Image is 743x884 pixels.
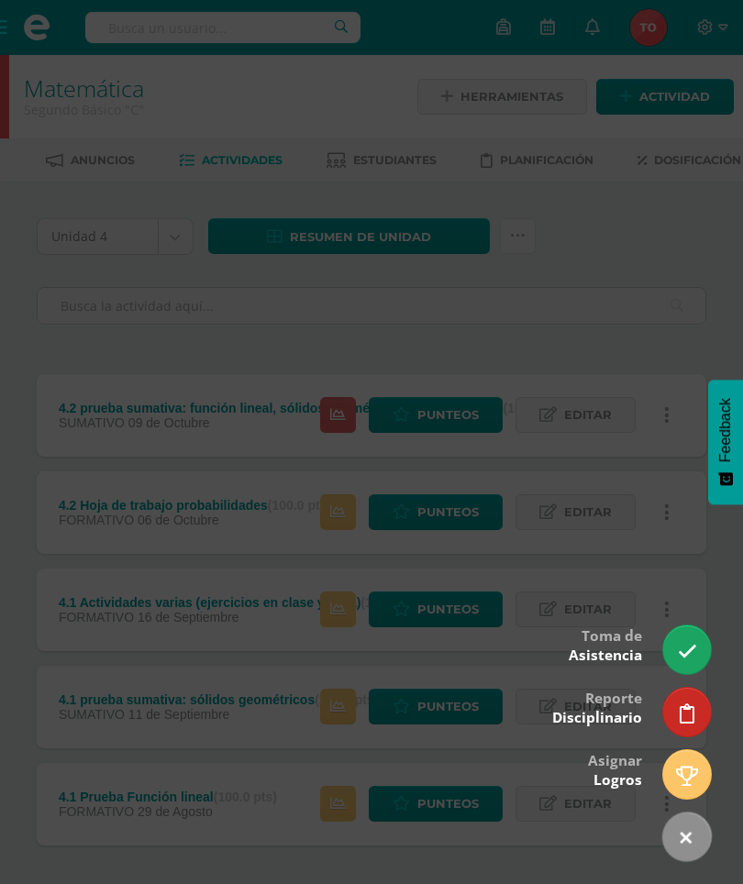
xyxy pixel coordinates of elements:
span: Feedback [717,398,734,462]
span: Disciplinario [552,708,642,727]
span: Asistencia [569,646,642,665]
div: Asignar [588,739,642,799]
span: Logros [593,770,642,790]
div: Toma de [569,614,642,674]
button: Feedback - Mostrar encuesta [708,380,743,504]
div: Reporte [552,677,642,736]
